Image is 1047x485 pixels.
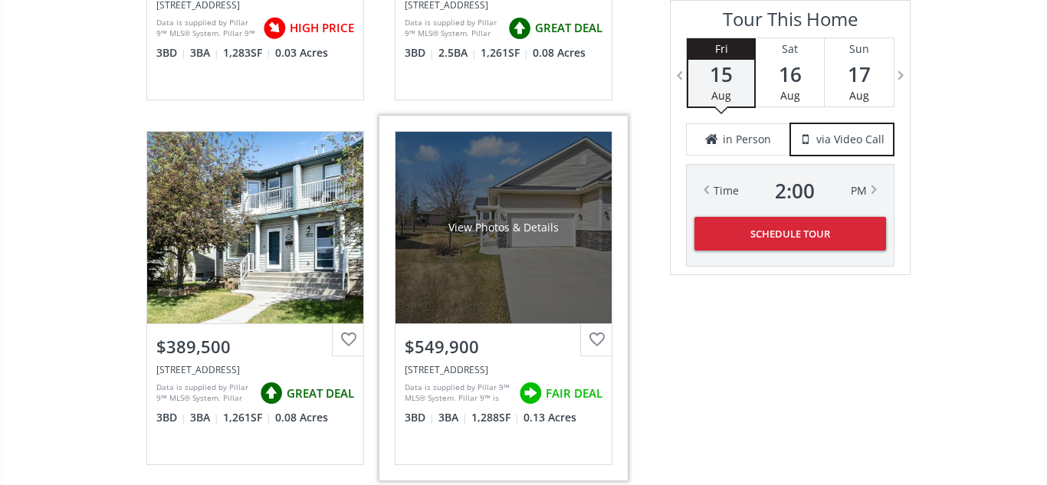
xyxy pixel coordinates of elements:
[156,410,186,425] span: 3 BD
[688,64,754,85] span: 15
[756,38,824,60] div: Sat
[504,13,535,44] img: rating icon
[405,382,511,405] div: Data is supplied by Pillar 9™ MLS® System. Pillar 9™ is the owner of the copyright in its MLS® Sy...
[223,45,271,61] span: 1,283 SF
[156,17,255,40] div: Data is supplied by Pillar 9™ MLS® System. Pillar 9™ is the owner of the copyright in its MLS® Sy...
[825,64,894,85] span: 17
[405,45,435,61] span: 3 BD
[259,13,290,44] img: rating icon
[515,378,546,408] img: rating icon
[156,363,354,376] div: 1868 High Country Drive NW, High River, AB T1V 1Z8
[849,88,869,103] span: Aug
[156,382,252,405] div: Data is supplied by Pillar 9™ MLS® System. Pillar 9™ is the owner of the copyright in its MLS® Sy...
[156,45,186,61] span: 3 BD
[816,132,885,147] span: via Video Call
[438,45,477,61] span: 2.5 BA
[290,20,354,36] span: HIGH PRICE
[287,385,354,401] span: GREAT DEAL
[190,45,219,61] span: 3 BA
[523,410,576,425] span: 0.13 Acres
[481,45,529,61] span: 1,261 SF
[405,335,602,359] div: $549,900
[714,180,867,202] div: Time PM
[471,410,520,425] span: 1,288 SF
[275,45,328,61] span: 0.03 Acres
[256,378,287,408] img: rating icon
[131,116,379,480] a: $389,500[STREET_ADDRESS]Data is supplied by Pillar 9™ MLS® System. Pillar 9™ is the owner of the ...
[711,88,731,103] span: Aug
[223,410,271,425] span: 1,261 SF
[533,45,586,61] span: 0.08 Acres
[405,17,501,40] div: Data is supplied by Pillar 9™ MLS® System. Pillar 9™ is the owner of the copyright in its MLS® Sy...
[723,132,771,147] span: in Person
[190,410,219,425] span: 3 BA
[756,64,824,85] span: 16
[405,363,602,376] div: 2010 Riverside Boulevard NW, High River, AB T1V 0A1
[546,385,602,401] span: FAIR DEAL
[775,180,815,202] span: 2 : 00
[688,38,754,60] div: Fri
[156,335,354,359] div: $389,500
[405,410,435,425] span: 3 BD
[448,220,559,235] div: View Photos & Details
[275,410,328,425] span: 0.08 Acres
[535,20,602,36] span: GREAT DEAL
[694,217,886,251] button: Schedule Tour
[825,38,894,60] div: Sun
[438,410,468,425] span: 3 BA
[379,116,628,480] a: View Photos & Details$549,900[STREET_ADDRESS]Data is supplied by Pillar 9™ MLS® System. Pillar 9™...
[686,8,894,38] h3: Tour This Home
[780,88,800,103] span: Aug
